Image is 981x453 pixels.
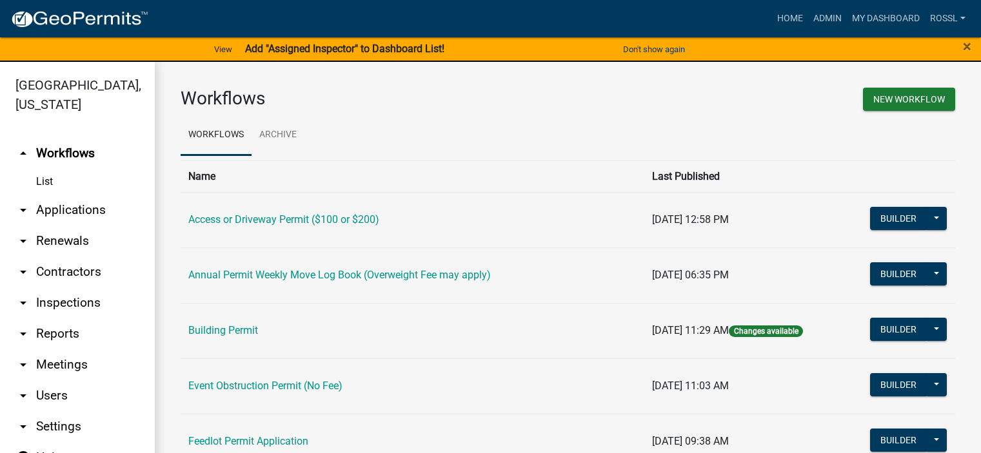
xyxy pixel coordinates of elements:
[15,357,31,372] i: arrow_drop_down
[808,6,847,31] a: Admin
[181,88,559,110] h3: Workflows
[252,115,304,156] a: Archive
[870,207,927,230] button: Builder
[15,388,31,403] i: arrow_drop_down
[209,39,237,60] a: View
[15,146,31,161] i: arrow_drop_up
[15,264,31,280] i: arrow_drop_down
[870,318,927,341] button: Builder
[772,6,808,31] a: Home
[245,43,444,55] strong: Add "Assigned Inspector" to Dashboard List!
[15,233,31,249] i: arrow_drop_down
[188,269,491,281] a: Annual Permit Weekly Move Log Book (Overweight Fee may apply)
[963,37,971,55] span: ×
[652,380,729,392] span: [DATE] 11:03 AM
[963,39,971,54] button: Close
[188,435,308,447] a: Feedlot Permit Application
[618,39,690,60] button: Don't show again
[652,213,729,226] span: [DATE] 12:58 PM
[181,115,252,156] a: Workflows
[652,269,729,281] span: [DATE] 06:35 PM
[870,429,927,452] button: Builder
[652,324,729,336] span: [DATE] 11:29 AM
[15,419,31,434] i: arrow_drop_down
[15,295,31,311] i: arrow_drop_down
[652,435,729,447] span: [DATE] 09:38 AM
[847,6,925,31] a: My Dashboard
[729,325,802,337] span: Changes available
[15,326,31,342] i: arrow_drop_down
[644,160,843,192] th: Last Published
[181,160,644,192] th: Name
[15,202,31,218] i: arrow_drop_down
[188,324,258,336] a: Building Permit
[870,262,927,285] button: Builder
[188,380,342,392] a: Event Obstruction Permit (No Fee)
[870,373,927,396] button: Builder
[863,88,955,111] button: New Workflow
[188,213,379,226] a: Access or Driveway Permit ($100 or $200)
[925,6,971,31] a: RossL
